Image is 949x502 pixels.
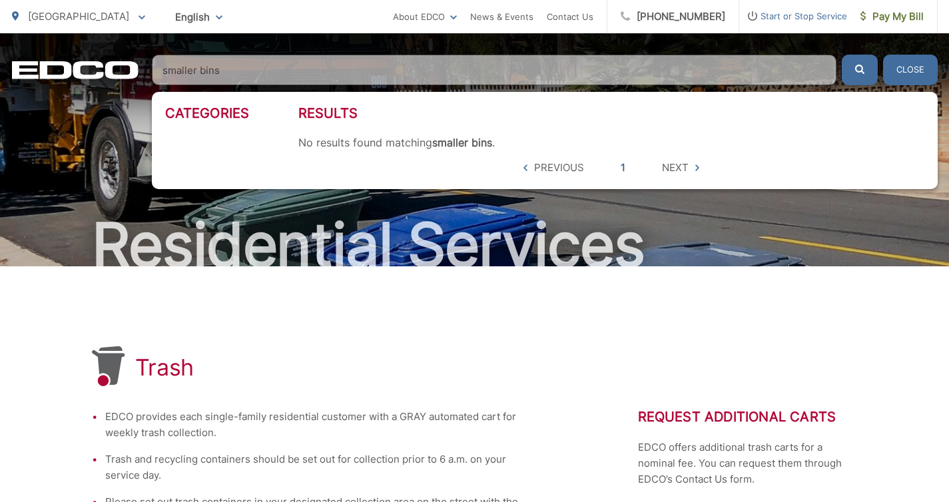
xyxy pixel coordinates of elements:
[883,55,938,85] button: Close
[534,160,584,176] span: Previous
[638,409,858,425] h2: Request Additional Carts
[165,105,298,121] h3: Categories
[662,160,689,176] span: Next
[298,136,924,149] div: No results found matching .
[105,451,531,483] li: Trash and recycling containers should be set out for collection prior to 6 a.m. on your service day.
[432,136,492,149] strong: smaller bins
[28,10,129,23] span: [GEOGRAPHIC_DATA]
[638,439,858,487] p: EDCO offers additional trash carts for a nominal fee. You can request them through EDCO’s Contact...
[842,55,878,85] button: Submit the search query.
[165,5,232,29] span: English
[621,160,625,176] a: 1
[152,55,836,85] input: Search
[12,212,938,278] h2: Residential Services
[135,354,194,381] h1: Trash
[547,9,593,25] a: Contact Us
[470,9,533,25] a: News & Events
[860,9,924,25] span: Pay My Bill
[105,409,531,441] li: EDCO provides each single-family residential customer with a GRAY automated cart for weekly trash...
[298,105,924,121] h3: Results
[393,9,457,25] a: About EDCO
[12,61,139,79] a: EDCD logo. Return to the homepage.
